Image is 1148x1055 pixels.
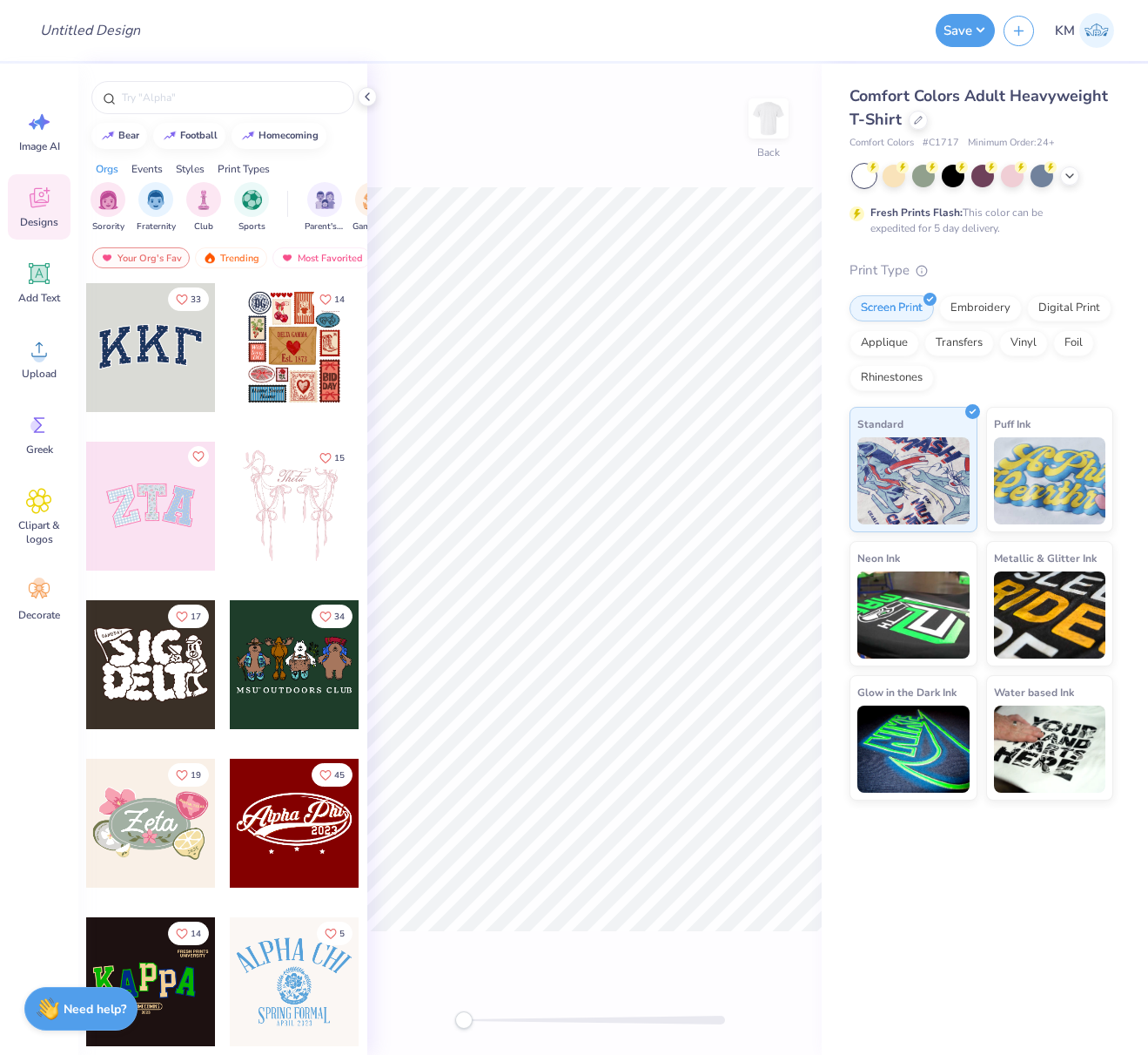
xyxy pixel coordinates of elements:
[994,683,1074,701] span: Water based Ink
[18,608,60,622] span: Decorate
[280,252,294,264] img: most_fav.gif
[352,220,393,233] span: Game Day
[234,182,269,233] button: filter button
[137,182,176,233] div: filter for Fraternity
[923,136,959,151] span: # C1717
[100,252,114,264] img: most_fav.gif
[131,161,163,177] div: Events
[968,136,1055,151] span: Minimum Order: 24 +
[232,123,326,149] button: homecoming
[176,161,205,177] div: Styles
[10,518,68,546] span: Clipart & logos
[1047,13,1122,48] a: KM
[19,139,60,153] span: Image AI
[168,763,209,787] button: Like
[96,161,118,177] div: Orgs
[857,683,957,701] span: Glow in the Dark Ink
[234,182,269,233] div: filter for Sports
[91,123,147,149] button: bear
[191,612,201,621] span: 17
[26,13,154,48] input: Untitled Design
[994,571,1106,659] img: Metallic & Glitter Ink
[218,161,270,177] div: Print Types
[186,182,221,233] div: filter for Club
[305,182,345,233] button: filter button
[163,131,177,141] img: trend_line.gif
[312,287,352,311] button: Like
[849,365,934,391] div: Rhinestones
[339,930,345,938] span: 5
[168,922,209,945] button: Like
[317,922,352,945] button: Like
[999,330,1048,356] div: Vinyl
[849,85,1108,130] span: Comfort Colors Adult Heavyweight T-Shirt
[241,131,255,141] img: trend_line.gif
[924,330,994,356] div: Transfers
[757,145,780,160] div: Back
[272,247,371,268] div: Most Favorited
[939,295,1022,321] div: Embroidery
[137,182,176,233] button: filter button
[751,101,786,136] img: Back
[194,190,213,210] img: Club Image
[194,220,213,233] span: Club
[101,131,115,141] img: trend_line.gif
[305,182,345,233] div: filter for Parent's Weekend
[857,437,970,524] img: Standard
[92,220,124,233] span: Sorority
[312,446,352,470] button: Like
[64,1001,126,1018] strong: Need help?
[91,182,125,233] div: filter for Sorority
[168,605,209,628] button: Like
[994,549,1097,567] span: Metallic & Glitter Ink
[168,287,209,311] button: Like
[153,123,225,149] button: football
[312,763,352,787] button: Like
[180,131,218,140] div: football
[1027,295,1111,321] div: Digital Print
[20,215,58,229] span: Designs
[857,549,900,567] span: Neon Ink
[146,190,165,210] img: Fraternity Image
[258,131,319,140] div: homecoming
[315,190,335,210] img: Parent's Weekend Image
[118,131,139,140] div: bear
[849,260,1113,281] div: Print Type
[994,437,1106,524] img: Puff Ink
[334,771,345,780] span: 45
[191,295,201,304] span: 33
[186,182,221,233] button: filter button
[91,182,125,233] button: filter button
[849,136,914,151] span: Comfort Colors
[1079,13,1114,48] img: Katrina Mae Mijares
[363,190,383,210] img: Game Day Image
[849,295,934,321] div: Screen Print
[92,247,190,268] div: Your Org's Fav
[1053,330,1094,356] div: Foil
[195,247,267,268] div: Trending
[994,415,1031,433] span: Puff Ink
[334,612,345,621] span: 34
[857,706,970,793] img: Glow in the Dark Ink
[312,605,352,628] button: Like
[936,14,995,47] button: Save
[98,190,118,210] img: Sorority Image
[334,454,345,463] span: 15
[18,291,60,305] span: Add Text
[203,252,217,264] img: trending.gif
[352,182,393,233] button: filter button
[238,220,265,233] span: Sports
[870,206,963,220] strong: Fresh Prints Flash:
[26,443,53,456] span: Greek
[305,220,345,233] span: Parent's Weekend
[242,190,262,210] img: Sports Image
[849,330,919,356] div: Applique
[870,205,1084,236] div: This color can be expedited for 5 day delivery.
[120,89,343,106] input: Try "Alpha"
[191,771,201,780] span: 19
[455,1011,473,1029] div: Accessibility label
[334,295,345,304] span: 14
[352,182,393,233] div: filter for Game Day
[22,367,57,381] span: Upload
[994,706,1106,793] img: Water based Ink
